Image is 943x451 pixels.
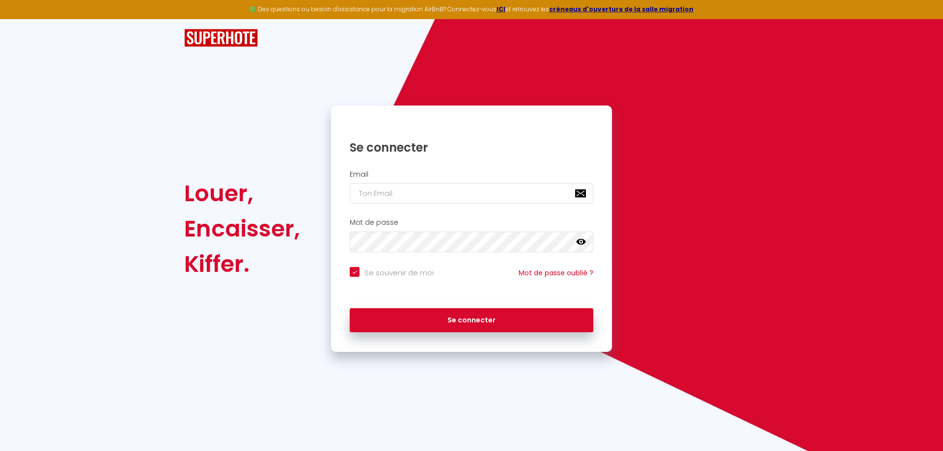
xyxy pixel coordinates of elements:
[350,218,593,227] h2: Mot de passe
[350,170,593,179] h2: Email
[549,5,693,13] a: créneaux d'ouverture de la salle migration
[350,183,593,204] input: Ton Email
[184,246,300,282] div: Kiffer.
[350,140,593,155] h1: Se connecter
[184,211,300,246] div: Encaisser,
[350,308,593,333] button: Se connecter
[497,5,505,13] a: ICI
[184,29,258,47] img: SuperHote logo
[184,176,300,211] div: Louer,
[519,268,593,278] a: Mot de passe oublié ?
